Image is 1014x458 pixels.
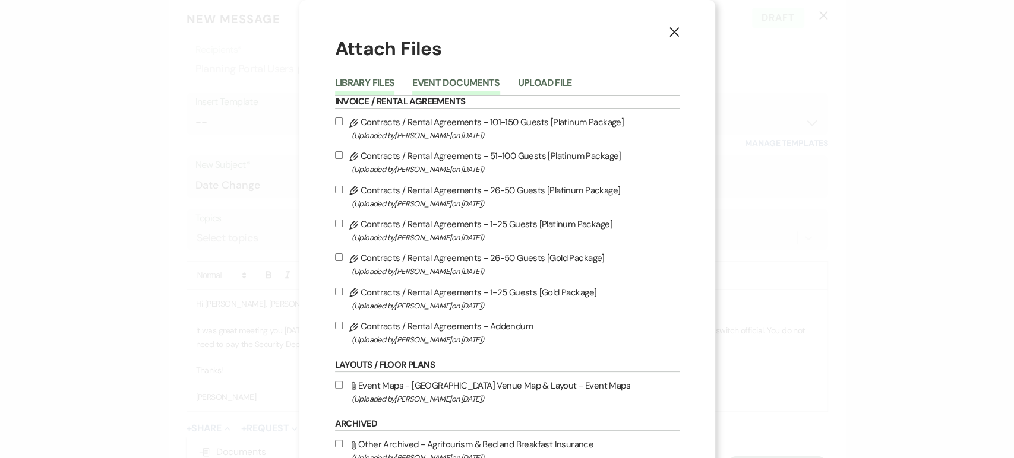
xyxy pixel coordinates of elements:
label: Event Maps - [GEOGRAPHIC_DATA] Venue Map & Layout - Event Maps [335,378,680,406]
input: Contracts / Rental Agreements - 26-50 Guests [Platinum Package](Uploaded by[PERSON_NAME]on [DATE]) [335,186,343,193]
h6: Archived [335,418,680,431]
label: Contracts / Rental Agreements - Addendum [335,319,680,346]
span: (Uploaded by [PERSON_NAME] on [DATE] ) [352,392,680,406]
span: (Uploaded by [PERSON_NAME] on [DATE] ) [352,163,680,176]
span: (Uploaded by [PERSON_NAME] on [DATE] ) [352,129,680,142]
span: (Uploaded by [PERSON_NAME] on [DATE] ) [352,333,680,346]
label: Contracts / Rental Agreements - 1-25 Guests [Platinum Package] [335,217,680,244]
input: Contracts / Rental Agreements - Addendum(Uploaded by[PERSON_NAME]on [DATE]) [335,322,343,329]
h1: Attach Files [335,36,680,62]
label: Contracts / Rental Agreements - 26-50 Guests [Gold Package] [335,250,680,278]
label: Contracts / Rental Agreements - 101-150 Guests [Platinum Package] [335,114,680,142]
h6: Layouts / Floor Plans [335,359,680,372]
button: Upload File [518,78,572,95]
input: Event Maps - [GEOGRAPHIC_DATA] Venue Map & Layout - Event Maps(Uploaded by[PERSON_NAME]on [DATE]) [335,381,343,389]
label: Contracts / Rental Agreements - 51-100 Guests [Platinum Package] [335,148,680,176]
label: Contracts / Rental Agreements - 26-50 Guests [Platinum Package] [335,183,680,211]
input: Contracts / Rental Agreements - 26-50 Guests [Gold Package](Uploaded by[PERSON_NAME]on [DATE]) [335,253,343,261]
span: (Uploaded by [PERSON_NAME] on [DATE] ) [352,265,680,278]
span: (Uploaded by [PERSON_NAME] on [DATE] ) [352,231,680,244]
h6: Invoice / Rental Agreements [335,96,680,109]
label: Contracts / Rental Agreements - 1-25 Guests [Gold Package] [335,285,680,313]
input: Other Archived - Agritourism & Bed and Breakfast Insurance(Uploaded by[PERSON_NAME]on [DATE]) [335,440,343,447]
span: (Uploaded by [PERSON_NAME] on [DATE] ) [352,197,680,211]
input: Contracts / Rental Agreements - 1-25 Guests [Gold Package](Uploaded by[PERSON_NAME]on [DATE]) [335,288,343,295]
input: Contracts / Rental Agreements - 51-100 Guests [Platinum Package](Uploaded by[PERSON_NAME]on [DATE]) [335,151,343,159]
input: Contracts / Rental Agreements - 1-25 Guests [Platinum Package](Uploaded by[PERSON_NAME]on [DATE]) [335,220,343,227]
input: Contracts / Rental Agreements - 101-150 Guests [Platinum Package](Uploaded by[PERSON_NAME]on [DATE]) [335,117,343,125]
button: Event Documents [412,78,500,95]
span: (Uploaded by [PERSON_NAME] on [DATE] ) [352,299,680,313]
button: Library Files [335,78,395,95]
